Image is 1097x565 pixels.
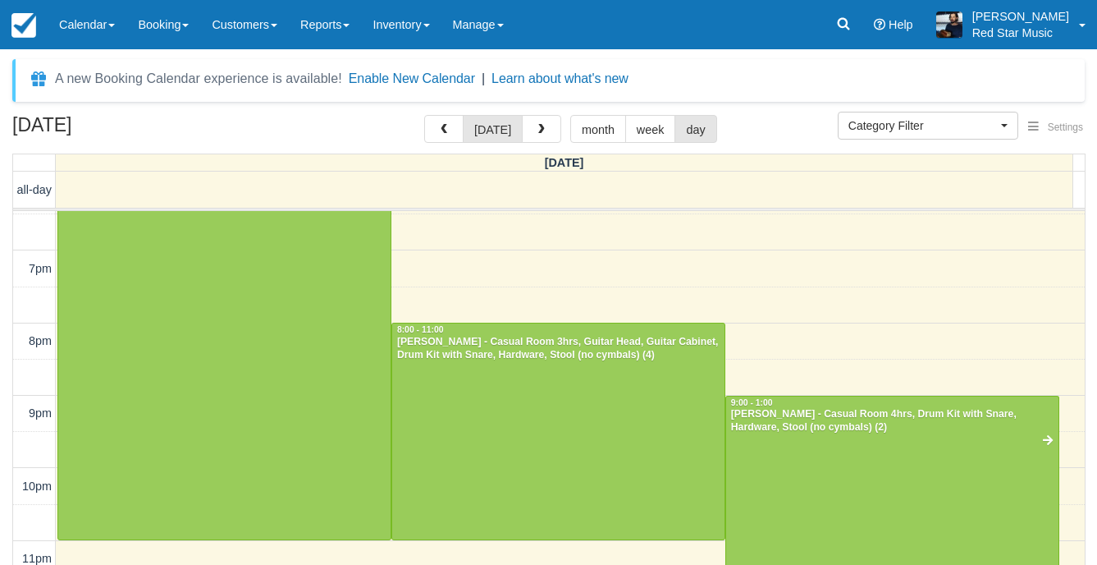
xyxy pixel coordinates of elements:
[848,117,997,134] span: Category Filter
[396,336,720,362] div: [PERSON_NAME] - Casual Room 3hrs, Guitar Head, Guitar Cabinet, Drum Kit with Snare, Hardware, Sto...
[730,408,1054,434] div: [PERSON_NAME] - Casual Room 4hrs, Drum Kit with Snare, Hardware, Stool (no cymbals) (2)
[463,115,523,143] button: [DATE]
[1018,116,1093,140] button: Settings
[731,398,773,407] span: 9:00 - 1:00
[838,112,1018,140] button: Category Filter
[674,115,716,143] button: day
[391,323,725,540] a: 8:00 - 11:00[PERSON_NAME] - Casual Room 3hrs, Guitar Head, Guitar Cabinet, Drum Kit with Snare, H...
[22,480,52,493] span: 10pm
[625,115,676,143] button: week
[349,71,475,87] button: Enable New Calendar
[29,407,52,420] span: 9pm
[482,71,485,85] span: |
[12,115,220,145] h2: [DATE]
[545,156,584,169] span: [DATE]
[17,183,52,196] span: all-day
[936,11,962,38] img: A1
[1048,122,1083,133] span: Settings
[22,552,52,565] span: 11pm
[29,262,52,275] span: 7pm
[972,25,1069,41] p: Red Star Music
[570,115,626,143] button: month
[972,8,1069,25] p: [PERSON_NAME]
[11,13,36,38] img: checkfront-main-nav-mini-logo.png
[397,325,444,334] span: 8:00 - 11:00
[874,19,885,30] i: Help
[55,69,342,89] div: A new Booking Calendar experience is available!
[889,18,913,31] span: Help
[491,71,628,85] a: Learn about what's new
[29,334,52,347] span: 8pm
